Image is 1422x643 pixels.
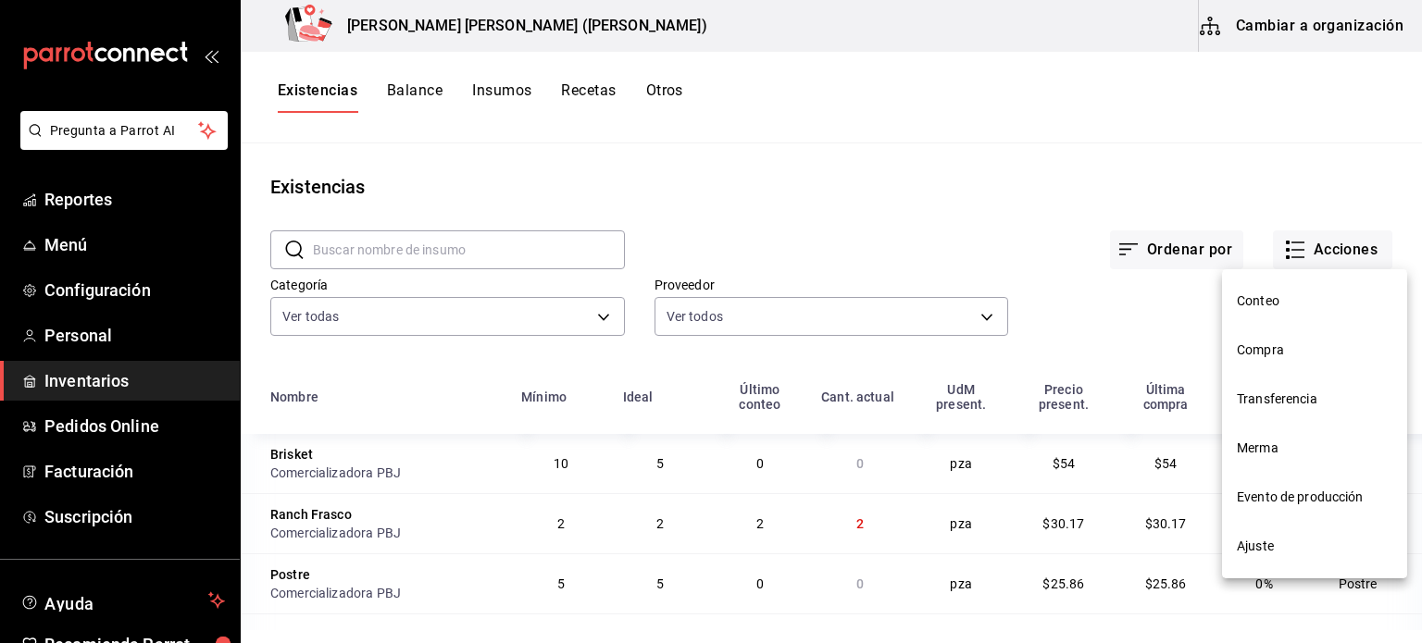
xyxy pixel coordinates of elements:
[1237,390,1392,409] span: Transferencia
[1237,439,1392,458] span: Merma
[1237,537,1392,556] span: Ajuste
[1237,340,1392,360] span: Compra
[1237,291,1392,311] span: Conteo
[1237,488,1392,507] span: Evento de producción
